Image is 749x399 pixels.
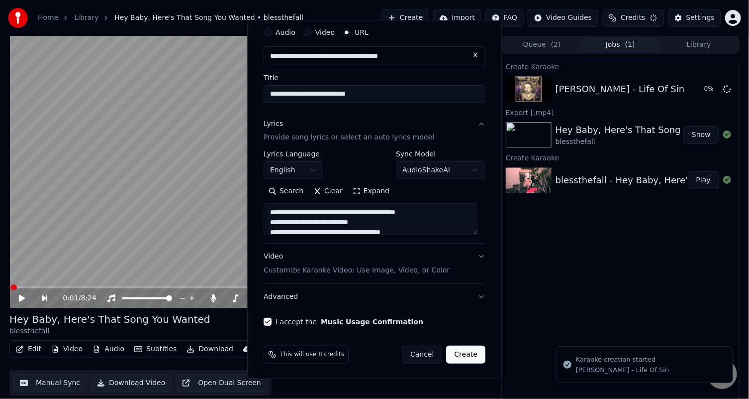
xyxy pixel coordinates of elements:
p: Customize Karaoke Video: Use Image, Video, or Color [264,266,450,275]
label: Lyrics Language [264,150,323,157]
button: Expand [348,183,394,199]
div: Video [264,252,450,275]
span: This will use 8 credits [280,351,344,359]
button: Create [446,346,485,364]
label: URL [355,28,369,35]
label: I accept the [276,318,423,325]
label: Audio [276,28,295,35]
button: Advanced [264,284,485,310]
button: Search [264,183,308,199]
label: Video [315,28,335,35]
div: LyricsProvide song lyrics or select an auto lyrics model [264,150,485,243]
div: Lyrics [264,119,283,129]
button: I accept the [321,318,423,325]
button: VideoCustomize Karaoke Video: Use Image, Video, or Color [264,244,485,283]
button: LyricsProvide song lyrics or select an auto lyrics model [264,111,485,150]
p: Provide song lyrics or select an auto lyrics model [264,133,434,142]
label: Title [264,74,485,81]
label: Sync Model [396,150,485,157]
button: Clear [308,183,348,199]
button: Cancel [402,346,442,364]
